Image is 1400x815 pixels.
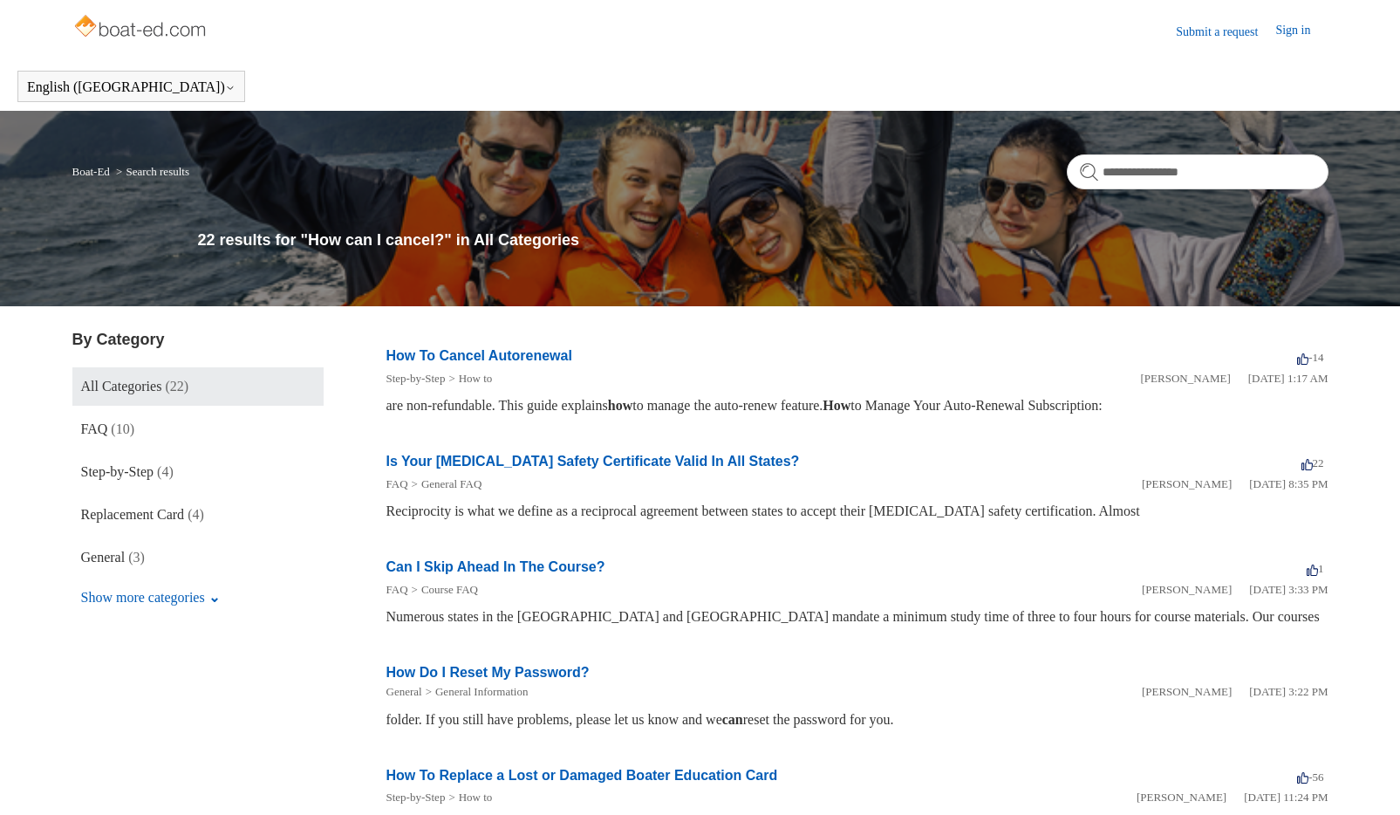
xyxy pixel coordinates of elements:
a: All Categories (22) [72,367,324,406]
time: 03/10/2022, 23:24 [1244,791,1328,804]
a: How Do I Reset My Password? [386,665,590,680]
a: Can I Skip Ahead In The Course? [386,559,605,574]
time: 03/16/2022, 01:17 [1248,372,1328,385]
a: FAQ [386,477,408,490]
span: FAQ [81,421,108,436]
li: [PERSON_NAME] [1137,789,1226,806]
button: English ([GEOGRAPHIC_DATA]) [27,79,236,95]
em: How [823,398,850,413]
a: Step-by-Step [386,372,446,385]
a: How to [459,372,493,385]
span: (4) [157,464,174,479]
li: General [386,683,422,701]
li: Step-by-Step [386,370,446,387]
span: 22 [1301,456,1324,469]
h3: By Category [72,328,324,352]
li: FAQ [386,476,408,493]
div: Numerous states in the [GEOGRAPHIC_DATA] and [GEOGRAPHIC_DATA] mandate a minimum study time of th... [386,606,1328,627]
li: [PERSON_NAME] [1142,476,1232,493]
li: [PERSON_NAME] [1142,581,1232,599]
li: General Information [422,683,529,701]
span: 1 [1307,562,1324,575]
button: Show more categories [72,581,229,614]
a: Replacement Card (4) [72,496,324,534]
span: (3) [128,550,145,565]
span: -56 [1297,770,1323,784]
div: are non-refundable. This guide explains to manage the auto-renew feature. to Manage Your Auto-Ren... [386,395,1328,416]
a: General [386,685,422,698]
span: General [81,550,126,565]
a: Is Your [MEDICAL_DATA] Safety Certificate Valid In All States? [386,454,800,469]
span: Step-by-Step [81,464,154,479]
a: General Information [435,685,528,698]
li: Course FAQ [408,581,478,599]
a: How to [459,791,493,804]
li: How to [445,789,492,806]
a: How To Replace a Lost or Damaged Boater Education Card [386,768,778,783]
a: How To Cancel Autorenewal [386,348,572,363]
span: -14 [1297,351,1323,364]
span: (4) [188,507,204,522]
time: 01/05/2024, 15:33 [1249,583,1328,596]
li: [PERSON_NAME] [1142,683,1232,701]
em: how [608,398,632,413]
li: [PERSON_NAME] [1140,370,1230,387]
a: Step-by-Step [386,791,446,804]
em: can [722,712,743,727]
li: How to [445,370,492,387]
div: folder. If you still have problems, please let us know and we reset the password for you. [386,709,1328,730]
a: Course FAQ [421,583,478,596]
a: General (3) [72,538,324,577]
a: Boat-Ed [72,165,110,178]
li: Step-by-Step [386,789,446,806]
a: Step-by-Step (4) [72,453,324,491]
a: Submit a request [1176,23,1275,41]
li: General FAQ [408,476,482,493]
li: Boat-Ed [72,165,113,178]
time: 04/01/2022, 20:35 [1249,477,1328,490]
span: (22) [165,379,188,394]
input: Search [1067,154,1328,189]
h1: 22 results for "How can I cancel?" in All Categories [198,229,1328,252]
a: General FAQ [421,477,481,490]
a: FAQ (10) [72,410,324,449]
span: (10) [111,421,134,436]
span: All Categories [81,379,162,394]
time: 01/05/2024, 15:22 [1249,685,1328,698]
a: FAQ [386,583,408,596]
img: Boat-Ed Help Center home page [72,10,211,45]
div: Reciprocity is what we define as a reciprocal agreement between states to accept their [MEDICAL_D... [386,501,1328,522]
li: Search results [113,165,189,178]
li: FAQ [386,581,408,599]
span: Replacement Card [81,507,185,522]
a: Sign in [1275,21,1328,42]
